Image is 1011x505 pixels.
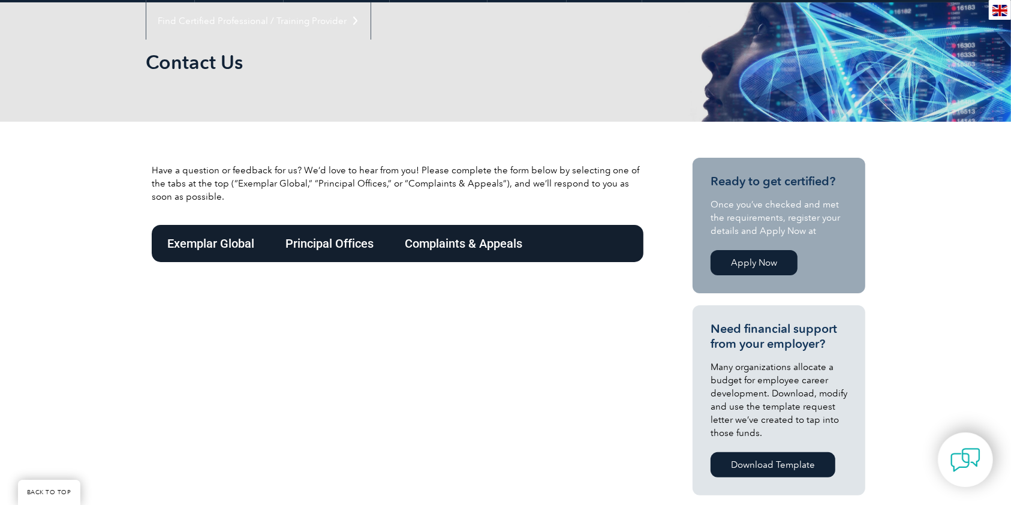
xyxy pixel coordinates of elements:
[152,164,643,203] p: Have a question or feedback for us? We’d love to hear from you! Please complete the form below by...
[711,198,847,238] p: Once you’ve checked and met the requirements, register your details and Apply Now at
[152,225,270,262] div: Exemplar Global
[711,250,798,275] a: Apply Now
[389,225,538,262] div: Complaints & Appeals
[146,2,371,40] a: Find Certified Professional / Training Provider
[992,5,1007,16] img: en
[711,174,847,189] h3: Ready to get certified?
[711,321,847,351] h3: Need financial support from your employer?
[18,480,80,505] a: BACK TO TOP
[270,225,389,262] div: Principal Offices
[146,50,606,74] h1: Contact Us
[950,445,980,475] img: contact-chat.png
[711,452,835,477] a: Download Template
[711,360,847,440] p: Many organizations allocate a budget for employee career development. Download, modify and use th...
